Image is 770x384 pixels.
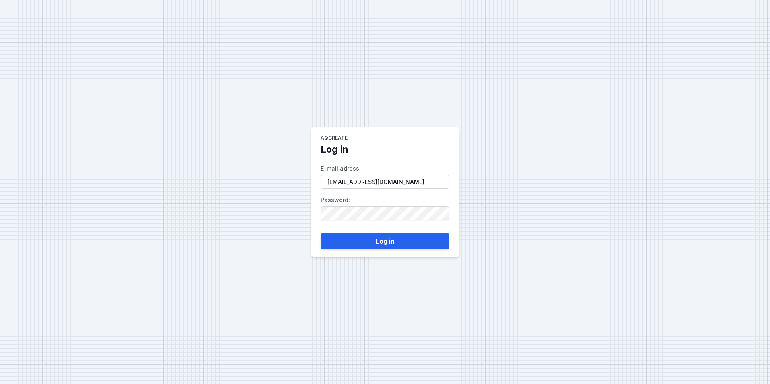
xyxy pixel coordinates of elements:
h2: Log in [321,143,348,156]
input: Password: [321,206,449,220]
input: E-mail adress: [321,175,449,189]
button: Log in [321,233,449,249]
label: E-mail adress : [321,162,449,189]
h1: AQcreate [321,135,348,143]
label: Password : [321,194,449,220]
